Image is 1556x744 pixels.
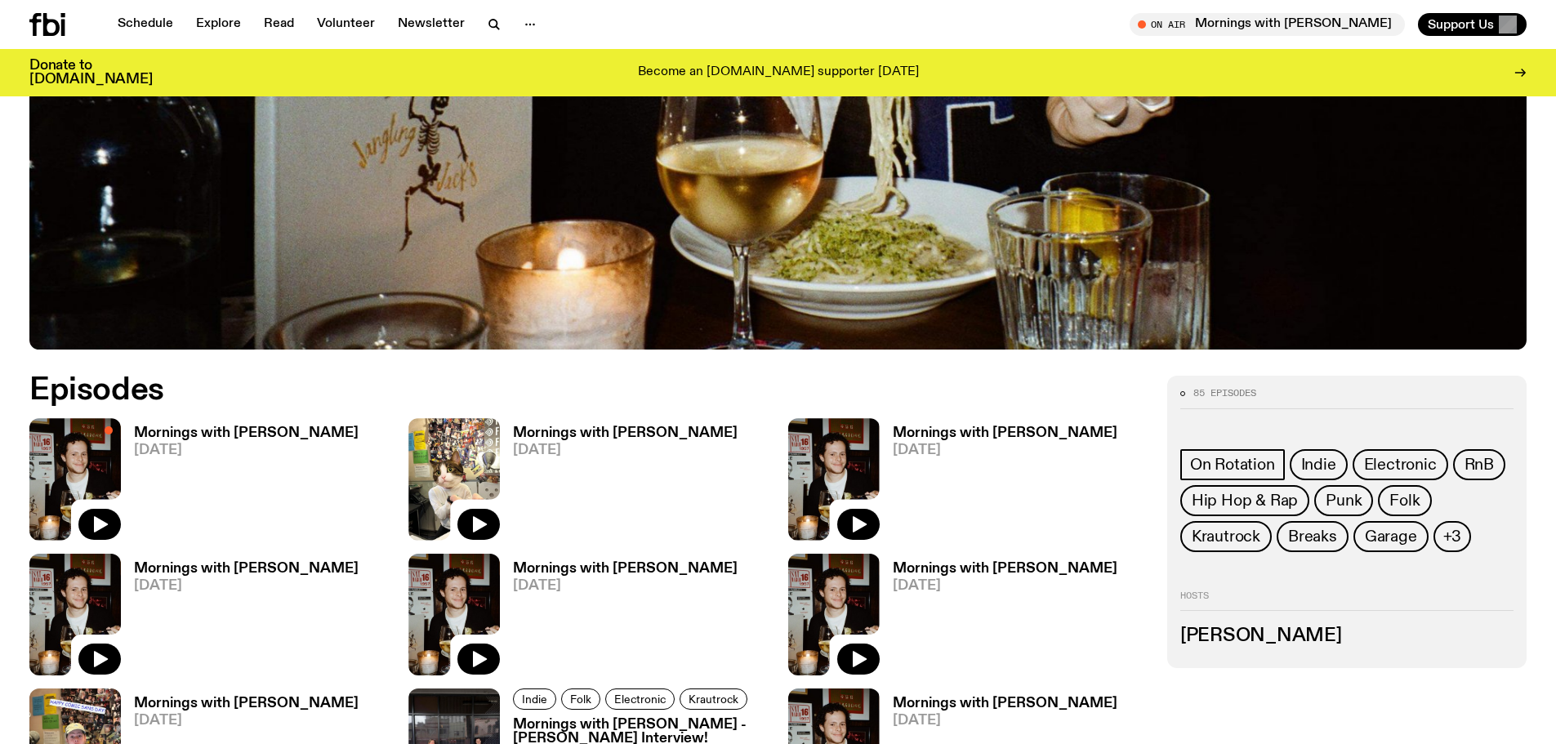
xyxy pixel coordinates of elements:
h3: Mornings with [PERSON_NAME] [893,426,1117,440]
img: Sam blankly stares at the camera, brightly lit by a camera flash wearing a hat collared shirt and... [788,554,880,675]
button: On AirMornings with [PERSON_NAME] [1130,13,1405,36]
h3: Mornings with [PERSON_NAME] [513,426,738,440]
h3: Mornings with [PERSON_NAME] [893,697,1117,711]
span: Garage [1365,528,1417,546]
a: Breaks [1277,521,1349,552]
a: Read [254,13,304,36]
span: Punk [1326,492,1362,510]
h3: Mornings with [PERSON_NAME] [134,697,359,711]
span: +3 [1443,528,1462,546]
span: Support Us [1428,17,1494,32]
h2: Hosts [1180,591,1514,611]
h3: Donate to [DOMAIN_NAME] [29,59,153,87]
h3: Mornings with [PERSON_NAME] [513,562,738,576]
h3: Mornings with [PERSON_NAME] [893,562,1117,576]
a: Mornings with [PERSON_NAME][DATE] [880,426,1117,540]
span: Breaks [1288,528,1337,546]
a: On Rotation [1180,449,1285,480]
span: [DATE] [893,579,1117,593]
a: Garage [1353,521,1429,552]
a: Explore [186,13,251,36]
span: Electronic [614,693,666,705]
span: RnB [1465,456,1494,474]
span: [DATE] [893,443,1117,457]
a: Krautrock [680,688,747,710]
a: Hip Hop & Rap [1180,485,1309,516]
p: Become an [DOMAIN_NAME] supporter [DATE] [638,65,919,80]
img: Sam blankly stares at the camera, brightly lit by a camera flash wearing a hat collared shirt and... [29,554,121,675]
img: Sam blankly stares at the camera, brightly lit by a camera flash wearing a hat collared shirt and... [29,418,121,540]
a: Krautrock [1180,521,1272,552]
button: +3 [1433,521,1472,552]
span: Krautrock [1192,528,1260,546]
img: Sam blankly stares at the camera, brightly lit by a camera flash wearing a hat collared shirt and... [788,418,880,540]
span: [DATE] [134,714,359,728]
a: Mornings with [PERSON_NAME][DATE] [880,562,1117,675]
a: Mornings with [PERSON_NAME][DATE] [500,426,738,540]
span: Folk [570,693,591,705]
a: RnB [1453,449,1505,480]
span: [DATE] [513,579,738,593]
a: Mornings with [PERSON_NAME][DATE] [121,426,359,540]
span: Krautrock [689,693,738,705]
span: Electronic [1364,456,1437,474]
a: Mornings with [PERSON_NAME][DATE] [500,562,738,675]
a: Indie [513,688,556,710]
h3: Mornings with [PERSON_NAME] [134,426,359,440]
span: [DATE] [893,714,1117,728]
span: Hip Hop & Rap [1192,492,1298,510]
a: Punk [1314,485,1373,516]
h3: [PERSON_NAME] [1180,627,1514,645]
span: Indie [522,693,547,705]
a: Volunteer [307,13,385,36]
h3: Mornings with [PERSON_NAME] [134,562,359,576]
span: [DATE] [134,579,359,593]
a: Indie [1290,449,1348,480]
span: [DATE] [134,443,359,457]
a: Electronic [605,688,675,710]
span: [DATE] [513,443,738,457]
span: Indie [1301,456,1336,474]
h2: Episodes [29,376,1021,405]
a: Newsletter [388,13,475,36]
a: Folk [1378,485,1431,516]
a: Mornings with [PERSON_NAME][DATE] [121,562,359,675]
a: Schedule [108,13,183,36]
button: Support Us [1418,13,1527,36]
span: 85 episodes [1193,389,1256,398]
span: On Rotation [1190,456,1275,474]
a: Folk [561,688,600,710]
a: Electronic [1353,449,1448,480]
span: Folk [1389,492,1420,510]
img: Sam blankly stares at the camera, brightly lit by a camera flash wearing a hat collared shirt and... [408,554,500,675]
